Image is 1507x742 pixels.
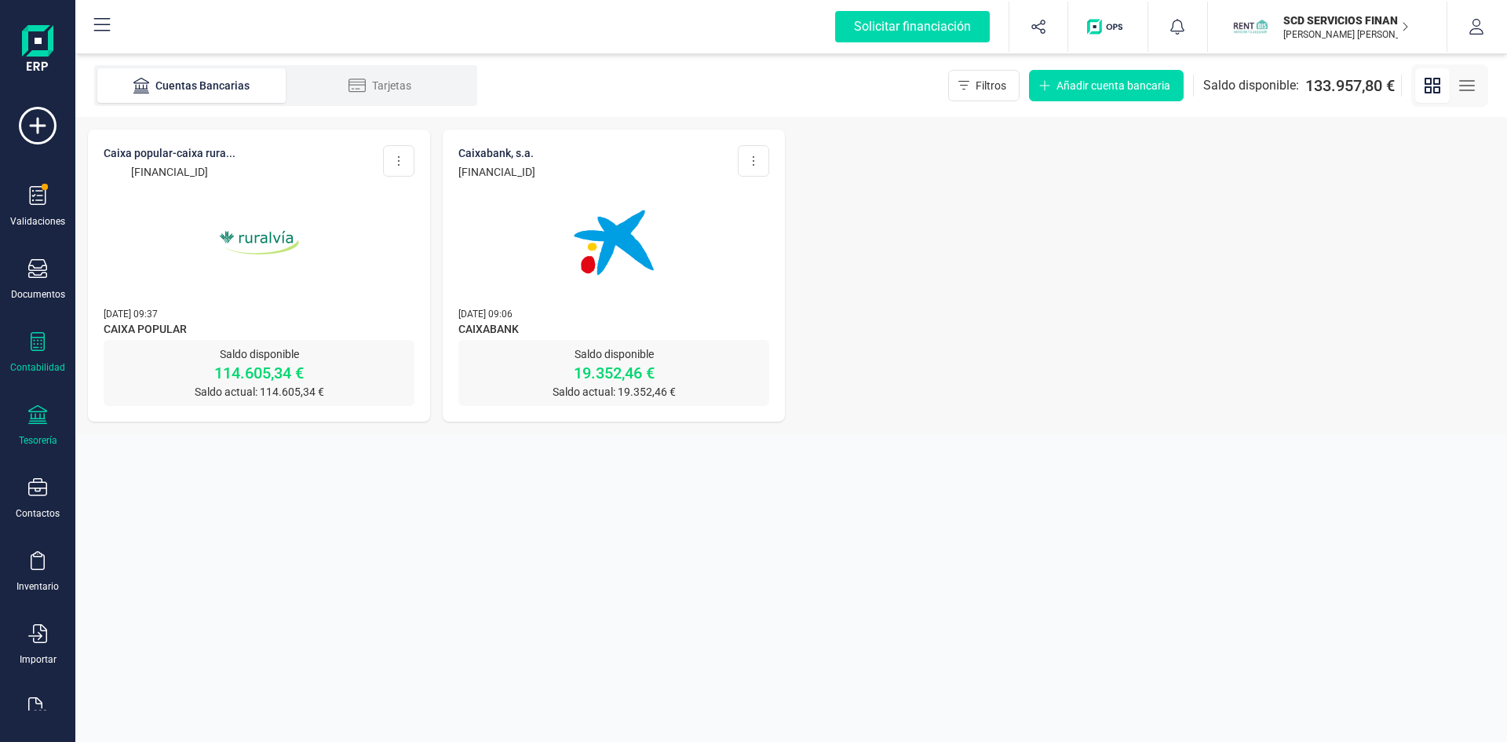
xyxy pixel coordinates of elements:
span: Añadir cuenta bancaria [1056,78,1170,93]
div: Documentos [11,288,65,301]
p: Saldo disponible [458,346,769,362]
img: Logo de OPS [1087,19,1129,35]
button: Solicitar financiación [816,2,1009,52]
div: Importar [20,653,57,666]
span: CAIXABANK [458,321,769,340]
span: CAIXA POPULAR [104,321,414,340]
p: 19.352,46 € [458,362,769,384]
div: Tesorería [19,434,57,447]
button: Logo de OPS [1078,2,1138,52]
p: [FINANCIAL_ID] [104,164,235,180]
img: SC [1233,9,1268,44]
span: 133.957,80 € [1305,75,1395,97]
span: [DATE] 09:37 [104,309,158,320]
p: [FINANCIAL_ID] [458,164,535,180]
div: Validaciones [10,215,65,228]
button: SCSCD SERVICIOS FINANCIEROS SL[PERSON_NAME] [PERSON_NAME] [1227,2,1428,52]
p: CAIXA POPULAR-CAIXA RURA... [104,145,235,161]
p: Saldo actual: 19.352,46 € [458,384,769,400]
div: Inventario [16,580,59,593]
p: [PERSON_NAME] [PERSON_NAME] [1283,28,1409,41]
div: Tarjetas [317,78,443,93]
div: Cuentas Bancarias [129,78,254,93]
span: Saldo disponible: [1203,76,1299,95]
div: Solicitar financiación [835,11,990,42]
p: Saldo actual: 114.605,34 € [104,384,414,400]
span: Filtros [976,78,1006,93]
div: Contabilidad [10,361,65,374]
img: Logo Finanedi [22,25,53,75]
p: 114.605,34 € [104,362,414,384]
p: SCD SERVICIOS FINANCIEROS SL [1283,13,1409,28]
span: [DATE] 09:06 [458,309,513,320]
button: Añadir cuenta bancaria [1029,70,1184,101]
div: Contactos [16,507,60,520]
p: Saldo disponible [104,346,414,362]
button: Filtros [948,70,1020,101]
p: CAIXABANK, S.A. [458,145,535,161]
